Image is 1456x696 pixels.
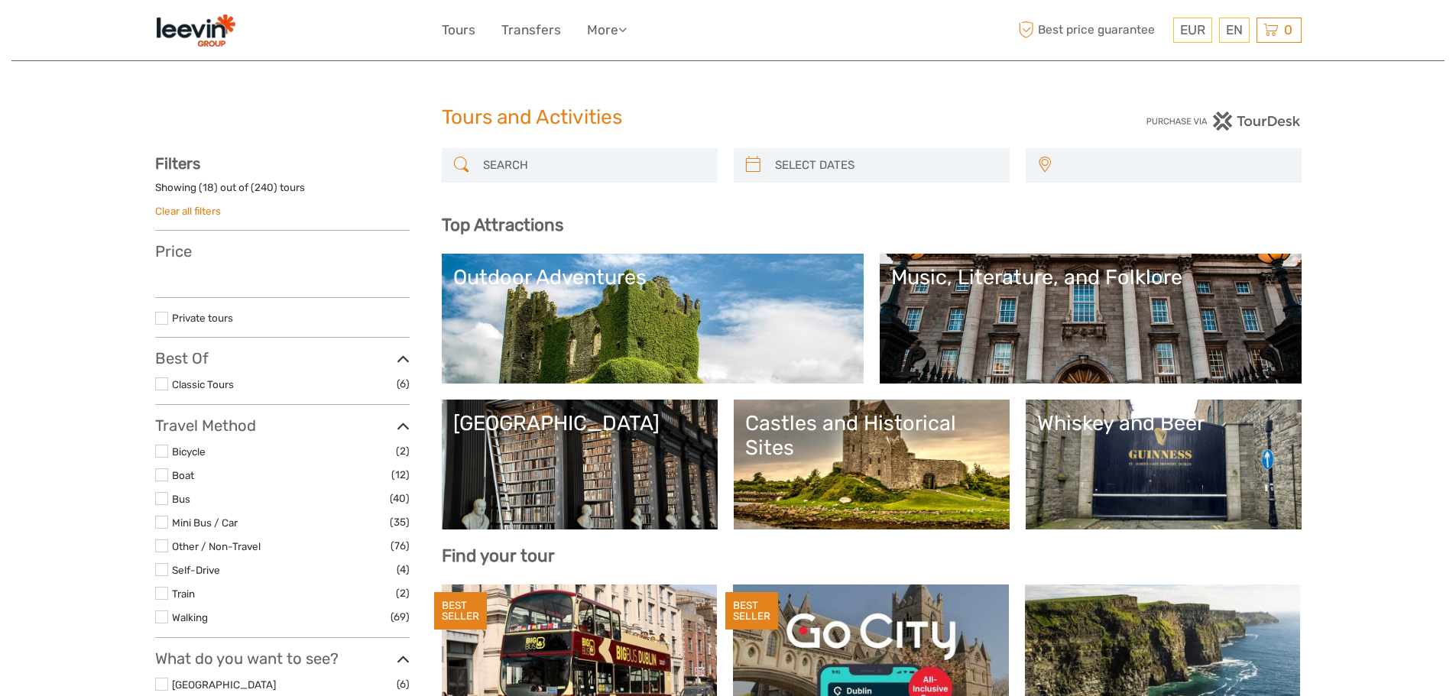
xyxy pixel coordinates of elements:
a: More [587,19,627,41]
a: [GEOGRAPHIC_DATA] [172,678,276,691]
a: Private tours [172,312,233,324]
label: 18 [203,180,214,195]
span: (76) [391,537,410,555]
a: Bus [172,493,190,505]
a: Bicycle [172,445,206,458]
h3: What do you want to see? [155,649,410,668]
h3: Travel Method [155,416,410,435]
input: SEARCH [477,152,710,179]
a: Castles and Historical Sites [745,411,998,518]
a: Whiskey and Beer [1037,411,1290,518]
div: EN [1219,18,1250,43]
div: BEST SELLER [434,592,487,630]
span: EUR [1180,22,1205,37]
a: Other / Non-Travel [172,540,261,552]
a: Classic Tours [172,378,234,390]
span: (40) [390,490,410,507]
a: Train [172,588,195,600]
span: (6) [397,675,410,693]
a: Tours [442,19,475,41]
strong: Filters [155,154,200,173]
div: [GEOGRAPHIC_DATA] [453,411,706,435]
a: Clear all filters [155,205,221,217]
div: Outdoor Adventures [453,265,852,290]
div: Showing ( ) out of ( ) tours [155,180,410,204]
span: Best price guarantee [1015,18,1169,43]
img: 2366-9a630715-f217-4e31-8482-dcd93f7091a8_logo_small.png [155,11,236,49]
span: (2) [396,584,410,602]
a: Mini Bus / Car [172,516,238,529]
h3: Price [155,242,410,261]
a: Walking [172,611,208,623]
span: (4) [397,561,410,578]
h1: Tours and Activities [442,105,1015,130]
label: 240 [255,180,274,195]
a: Transfers [501,19,561,41]
span: (2) [396,442,410,460]
a: Self-Drive [172,564,220,576]
b: Top Attractions [442,215,563,235]
div: Whiskey and Beer [1037,411,1290,435]
span: (6) [397,375,410,393]
a: Outdoor Adventures [453,265,852,372]
input: SELECT DATES [769,152,1002,179]
a: Music, Literature, and Folklore [891,265,1290,372]
span: 0 [1282,22,1295,37]
a: [GEOGRAPHIC_DATA] [453,411,706,518]
a: Boat [172,469,194,481]
div: Music, Literature, and Folklore [891,265,1290,290]
img: PurchaseViaTourDesk.png [1146,112,1301,131]
b: Find your tour [442,545,555,566]
span: (12) [391,466,410,484]
h3: Best Of [155,349,410,367]
span: (69) [391,608,410,626]
span: (35) [390,513,410,531]
div: Castles and Historical Sites [745,411,998,461]
div: BEST SELLER [725,592,778,630]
